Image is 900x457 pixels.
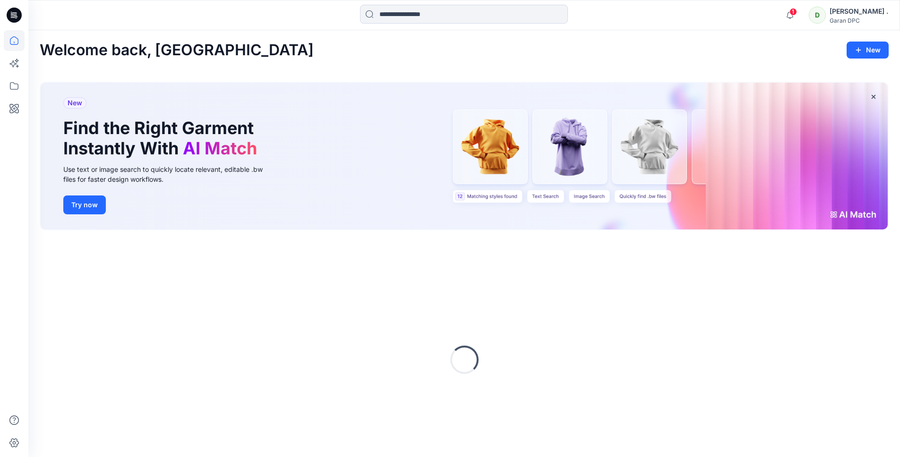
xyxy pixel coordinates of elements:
[830,17,888,24] div: Garan DPC
[40,42,314,59] h2: Welcome back, [GEOGRAPHIC_DATA]
[809,7,826,24] div: D
[789,8,797,16] span: 1
[63,195,106,214] button: Try now
[63,164,276,184] div: Use text or image search to quickly locate relevant, editable .bw files for faster design workflows.
[183,138,257,159] span: AI Match
[830,6,888,17] div: [PERSON_NAME] .
[68,97,82,109] span: New
[63,118,262,159] h1: Find the Right Garment Instantly With
[847,42,889,59] button: New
